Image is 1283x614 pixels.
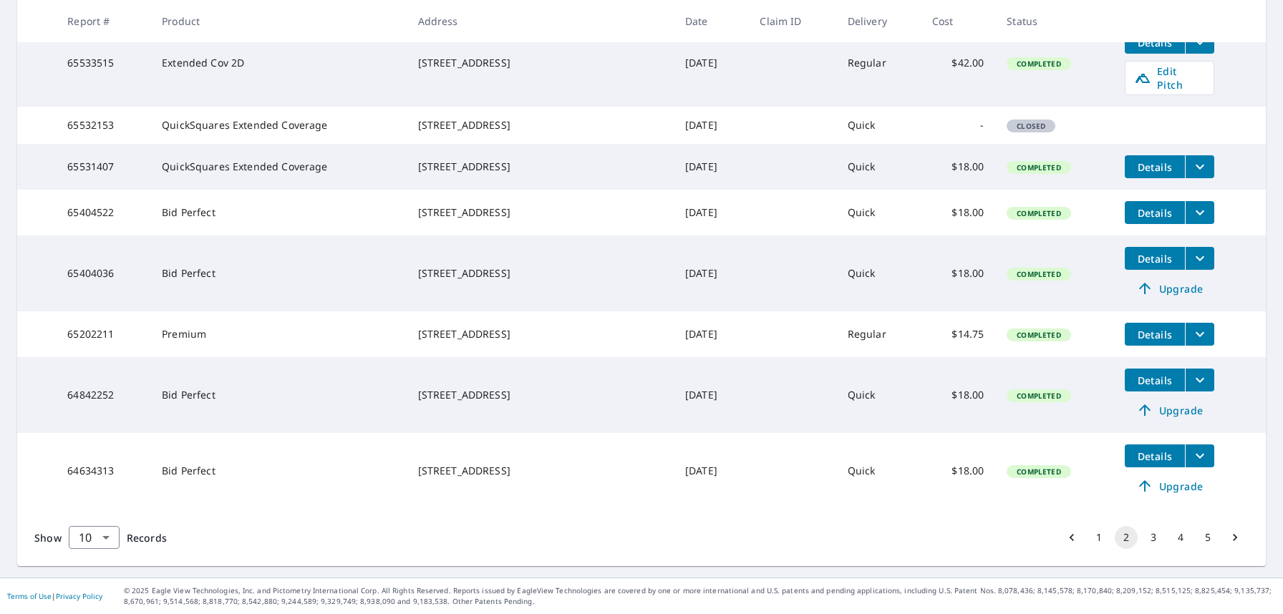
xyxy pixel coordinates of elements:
[56,433,150,509] td: 64634313
[1185,369,1214,391] button: filesDropdownBtn-64842252
[1142,526,1165,549] button: Go to page 3
[1185,31,1214,54] button: filesDropdownBtn-65533515
[1060,526,1083,549] button: Go to previous page
[674,311,748,357] td: [DATE]
[418,56,663,70] div: [STREET_ADDRESS]
[56,591,102,601] a: Privacy Policy
[1125,61,1214,95] a: Edit Pitch
[674,433,748,509] td: [DATE]
[1133,449,1176,463] span: Details
[56,19,150,107] td: 65533515
[56,357,150,433] td: 64842252
[674,107,748,144] td: [DATE]
[150,357,406,433] td: Bid Perfect
[674,235,748,311] td: [DATE]
[1008,467,1069,477] span: Completed
[836,19,921,107] td: Regular
[1133,252,1176,265] span: Details
[7,592,102,600] p: |
[1008,121,1054,131] span: Closed
[127,531,167,545] span: Records
[1125,369,1185,391] button: detailsBtn-64842252
[1125,201,1185,224] button: detailsBtn-65404522
[150,144,406,190] td: QuickSquares Extended Coverage
[836,107,921,144] td: Quick
[1133,328,1176,341] span: Details
[836,311,921,357] td: Regular
[1133,206,1176,220] span: Details
[1125,399,1214,421] a: Upgrade
[1185,201,1214,224] button: filesDropdownBtn-65404522
[418,464,663,478] div: [STREET_ADDRESS]
[836,433,921,509] td: Quick
[921,19,995,107] td: $42.00
[1133,374,1176,387] span: Details
[836,235,921,311] td: Quick
[921,357,995,433] td: $18.00
[1088,526,1110,549] button: Go to page 1
[1008,269,1069,279] span: Completed
[418,388,663,402] div: [STREET_ADDRESS]
[1008,162,1069,172] span: Completed
[1185,247,1214,270] button: filesDropdownBtn-65404036
[1125,444,1185,467] button: detailsBtn-64634313
[56,107,150,144] td: 65532153
[418,327,663,341] div: [STREET_ADDRESS]
[921,311,995,357] td: $14.75
[921,433,995,509] td: $18.00
[150,235,406,311] td: Bid Perfect
[150,19,406,107] td: Extended Cov 2D
[418,118,663,132] div: [STREET_ADDRESS]
[418,160,663,174] div: [STREET_ADDRESS]
[1115,526,1138,549] button: page 2
[1224,526,1246,549] button: Go to next page
[1008,59,1069,69] span: Completed
[1008,208,1069,218] span: Completed
[1058,526,1249,549] nav: pagination navigation
[1185,444,1214,467] button: filesDropdownBtn-64634313
[150,190,406,235] td: Bid Perfect
[34,531,62,545] span: Show
[921,190,995,235] td: $18.00
[124,585,1276,607] p: © 2025 Eagle View Technologies, Inc. and Pictometry International Corp. All Rights Reserved. Repo...
[921,235,995,311] td: $18.00
[150,311,406,357] td: Premium
[1125,474,1214,497] a: Upgrade
[418,266,663,281] div: [STREET_ADDRESS]
[674,357,748,433] td: [DATE]
[674,19,748,107] td: [DATE]
[150,107,406,144] td: QuickSquares Extended Coverage
[56,190,150,235] td: 65404522
[56,311,150,357] td: 65202211
[1008,330,1069,340] span: Completed
[56,144,150,190] td: 65531407
[1125,277,1214,300] a: Upgrade
[7,591,52,601] a: Terms of Use
[1134,64,1205,92] span: Edit Pitch
[418,205,663,220] div: [STREET_ADDRESS]
[1169,526,1192,549] button: Go to page 4
[1133,36,1176,49] span: Details
[69,517,120,557] div: 10
[836,190,921,235] td: Quick
[1185,155,1214,178] button: filesDropdownBtn-65531407
[921,107,995,144] td: -
[674,144,748,190] td: [DATE]
[1125,155,1185,178] button: detailsBtn-65531407
[69,526,120,549] div: Show 10 records
[836,357,921,433] td: Quick
[836,144,921,190] td: Quick
[1133,280,1206,297] span: Upgrade
[56,235,150,311] td: 65404036
[1133,477,1206,494] span: Upgrade
[921,144,995,190] td: $18.00
[1125,247,1185,270] button: detailsBtn-65404036
[1125,323,1185,346] button: detailsBtn-65202211
[1125,31,1185,54] button: detailsBtn-65533515
[1196,526,1219,549] button: Go to page 5
[150,433,406,509] td: Bid Perfect
[1133,401,1206,419] span: Upgrade
[674,190,748,235] td: [DATE]
[1008,391,1069,401] span: Completed
[1133,160,1176,174] span: Details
